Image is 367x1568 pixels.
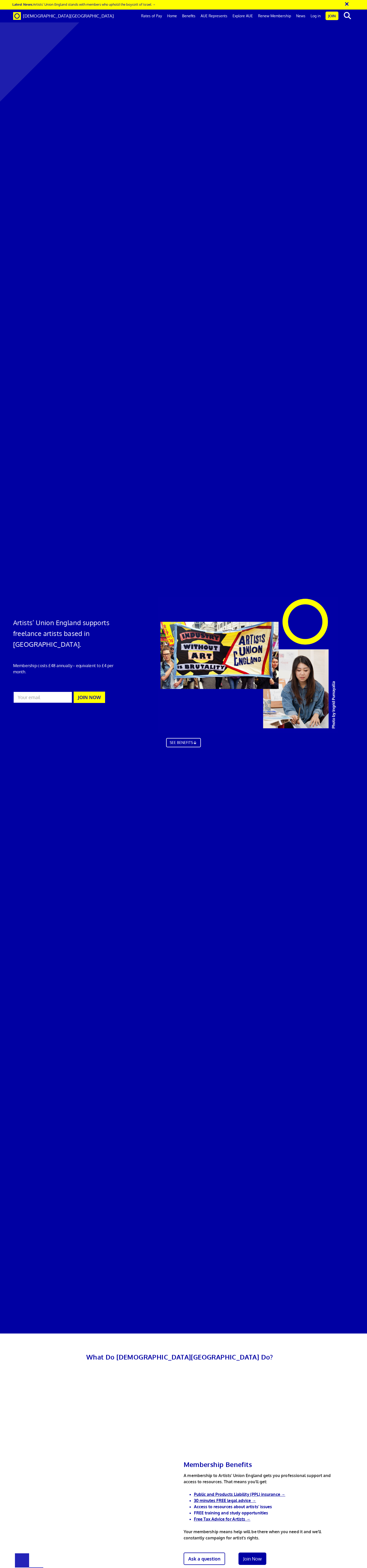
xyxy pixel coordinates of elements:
[13,691,73,703] input: Your email
[165,10,180,22] a: Home
[198,10,230,22] a: AUE Represents
[184,1529,340,1541] p: Your membership means help will be there when you need it and we’ll constantly campaign for artis...
[9,10,118,22] a: Brand [DEMOGRAPHIC_DATA][GEOGRAPHIC_DATA]
[13,617,122,650] h1: Artists’ Union England supports freelance artists based in [GEOGRAPHIC_DATA].
[184,1472,340,1485] p: A membership to Artists’ Union England gets you professional support and access to resources. Tha...
[255,10,294,22] a: Renew Membership
[326,12,338,20] a: Join
[194,1504,340,1510] li: Access to resources about artists’ issues
[12,2,156,6] a: Latest News:Artists’ Union England stands with members who uphold the boycott of Israel →
[230,10,255,22] a: Explore AUE
[166,738,201,747] a: SEE BENEFITS
[23,13,114,19] span: [DEMOGRAPHIC_DATA][GEOGRAPHIC_DATA]
[194,1498,256,1503] a: 30 minutes FREE legal advice →
[139,10,165,22] a: Rates of Pay
[308,10,323,22] a: Log in
[238,1553,266,1565] a: Join Now
[74,692,105,703] button: JOIN NOW
[294,10,308,22] a: News
[180,10,198,22] a: Benefits
[194,1492,285,1497] a: Public and Products Liability (PPL) insurance →
[41,1352,318,1362] h2: What Do [DEMOGRAPHIC_DATA][GEOGRAPHIC_DATA] Do?
[194,1510,340,1516] li: FREE training and study opportunities
[184,1553,225,1565] a: Ask a question
[194,1516,251,1522] a: Free Tax Advice for Artists →
[12,2,33,6] strong: Latest News:
[339,10,355,21] button: search
[13,663,122,675] p: Membership costs £48 annually – equivalent to £4 per month.
[184,1459,340,1470] h2: Membership Benefits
